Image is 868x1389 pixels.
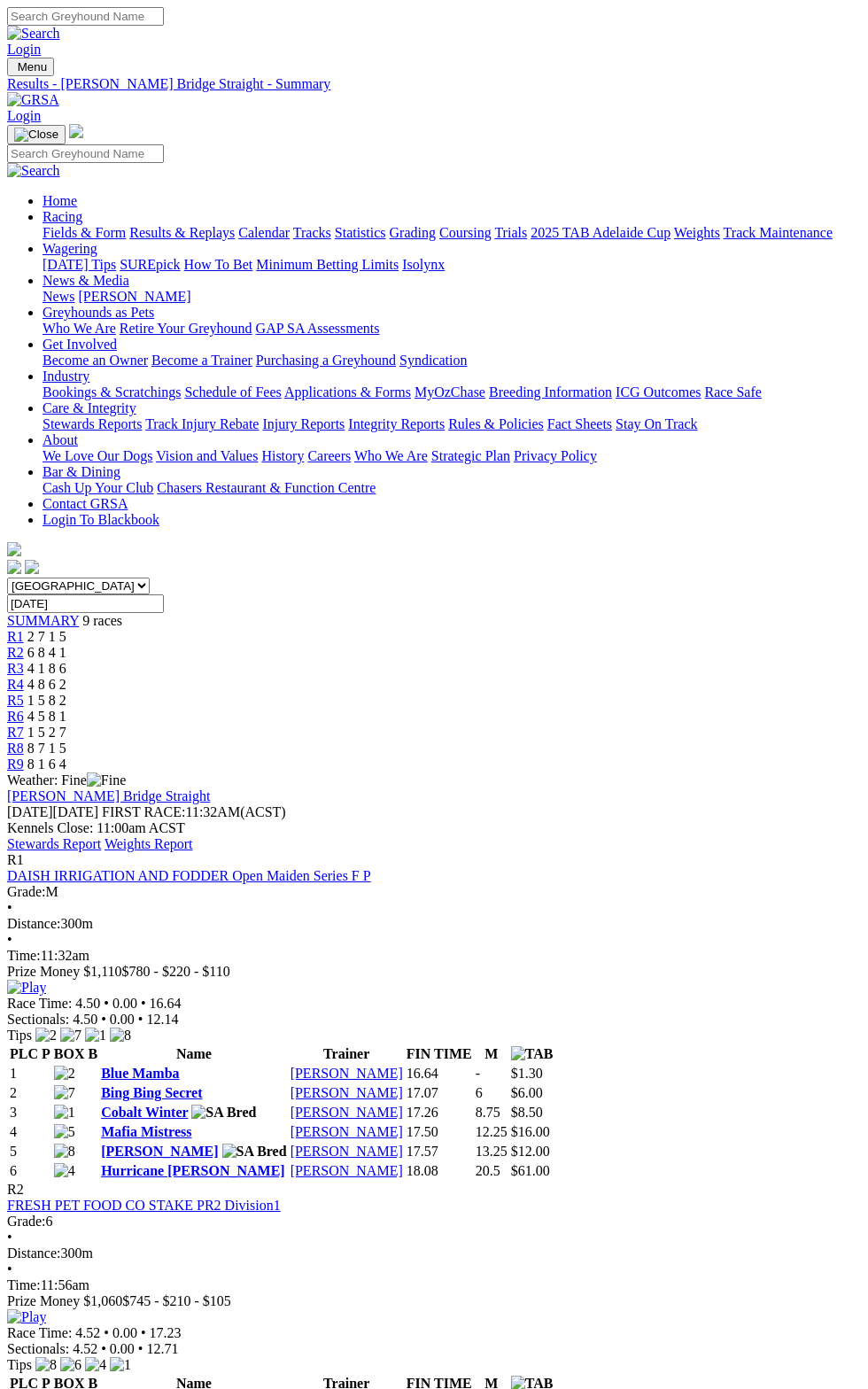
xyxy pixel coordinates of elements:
[406,1104,473,1121] td: 17.26
[402,257,445,272] a: Isolynx
[73,1341,97,1356] span: 4.52
[7,1230,12,1245] span: •
[43,416,142,431] a: Stewards Reports
[110,1012,135,1027] span: 0.00
[141,1325,146,1340] span: •
[43,257,861,273] div: Wagering
[511,1066,543,1081] span: $1.30
[7,163,60,179] img: Search
[100,1045,288,1063] th: Name
[146,1341,178,1356] span: 12.71
[291,1124,403,1139] a: [PERSON_NAME]
[27,693,66,708] span: 1 5 8 2
[256,257,399,272] a: Minimum Betting Limits
[7,1309,46,1325] img: Play
[141,996,146,1011] span: •
[85,1028,106,1044] img: 1
[101,1085,202,1100] a: Bing Bing Secret
[69,124,83,138] img: logo-grsa-white.png
[7,26,60,42] img: Search
[110,1357,131,1373] img: 1
[101,1012,106,1027] span: •
[157,480,376,495] a: Chasers Restaurant & Function Centre
[7,7,164,26] input: Search
[354,448,428,463] a: Who We Are
[102,804,286,819] span: 11:32AM(ACST)
[406,1045,473,1063] th: FIN TIME
[104,996,109,1011] span: •
[261,448,304,463] a: History
[27,661,66,676] span: 4 1 8 6
[43,209,82,224] a: Racing
[43,480,153,495] a: Cash Up Your Club
[7,629,24,644] a: R1
[54,1163,75,1179] img: 4
[85,1357,106,1373] img: 4
[7,709,24,724] a: R6
[43,496,128,511] a: Contact GRSA
[35,1028,57,1044] img: 2
[43,464,120,479] a: Bar & Dining
[511,1085,543,1100] span: $6.00
[102,804,185,819] span: FIRST RACE:
[616,384,701,400] a: ICG Outcomes
[222,1144,287,1160] img: SA Bred
[7,108,41,123] a: Login
[7,1182,24,1197] span: R2
[35,1357,57,1373] img: 8
[511,1144,550,1159] span: $12.00
[616,416,697,431] a: Stay On Track
[7,1325,72,1340] span: Race Time:
[191,1105,256,1121] img: SA Bred
[406,1143,473,1160] td: 17.57
[88,1046,97,1061] span: B
[7,772,126,788] span: Weather: Fine
[104,1325,109,1340] span: •
[9,1084,51,1102] td: 2
[14,128,58,142] img: Close
[101,1341,106,1356] span: •
[724,225,833,240] a: Track Maintenance
[7,594,164,613] input: Select date
[43,305,154,320] a: Greyhounds as Pets
[7,613,79,628] span: SUMMARY
[7,757,24,772] a: R9
[7,804,53,819] span: [DATE]
[60,1028,81,1044] img: 7
[43,512,159,527] a: Login To Blackbook
[7,1341,69,1356] span: Sectionals:
[7,964,861,980] div: Prize Money $1,110
[7,1357,32,1372] span: Tips
[138,1012,143,1027] span: •
[101,1163,285,1178] a: Hurricane [PERSON_NAME]
[54,1124,75,1140] img: 5
[27,645,66,660] span: 6 8 4 1
[150,996,182,1011] span: 16.64
[43,289,74,304] a: News
[138,1341,143,1356] span: •
[7,677,24,692] a: R4
[399,353,467,368] a: Syndication
[7,725,24,740] span: R7
[476,1163,500,1178] text: 20.5
[43,289,861,305] div: News & Media
[43,432,78,447] a: About
[415,384,485,400] a: MyOzChase
[7,661,24,676] span: R3
[110,1028,131,1044] img: 8
[262,416,345,431] a: Injury Reports
[431,448,510,463] a: Strategic Plan
[43,225,126,240] a: Fields & Form
[184,257,253,272] a: How To Bet
[7,1198,281,1213] a: FRESH PET FOOD CO STAKE PR2 Division1
[43,480,861,496] div: Bar & Dining
[7,980,46,996] img: Play
[291,1105,403,1120] a: [PERSON_NAME]
[335,225,386,240] a: Statistics
[7,820,861,836] div: Kennels Close: 11:00am ACST
[7,1214,46,1229] span: Grade:
[238,225,290,240] a: Calendar
[7,693,24,708] a: R5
